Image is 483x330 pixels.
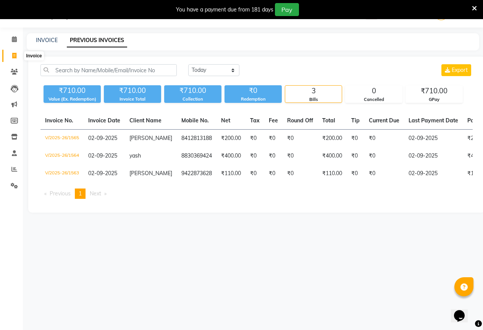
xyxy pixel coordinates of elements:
span: Fee [269,117,278,124]
span: Next [90,190,101,197]
td: ₹0 [283,165,318,182]
td: 02-09-2025 [404,130,463,148]
div: Redemption [225,96,282,102]
span: Invoice No. [45,117,73,124]
div: ₹710.00 [104,85,161,96]
div: Cancelled [346,96,402,103]
span: Tax [250,117,260,124]
td: V/2025-26/1563 [40,165,84,182]
td: ₹110.00 [216,165,246,182]
span: 02-09-2025 [88,135,117,141]
td: 8412813188 [177,130,216,148]
span: Previous [50,190,71,197]
div: Invoice [24,51,44,60]
td: ₹0 [246,130,264,148]
td: ₹0 [264,165,283,182]
td: ₹400.00 [216,147,246,165]
a: PREVIOUS INVOICES [67,34,127,47]
iframe: chat widget [451,299,475,322]
div: 0 [346,86,402,96]
nav: Pagination [40,189,473,199]
button: Export [441,64,471,76]
div: ₹0 [225,85,282,96]
td: ₹0 [364,165,404,182]
span: 02-09-2025 [88,170,117,177]
td: 9422873628 [177,165,216,182]
td: ₹0 [347,165,364,182]
div: 3 [285,86,342,96]
div: You have a payment due from 181 days [176,6,273,14]
td: V/2025-26/1565 [40,130,84,148]
span: Mobile No. [181,117,209,124]
td: 02-09-2025 [404,165,463,182]
input: Search by Name/Mobile/Email/Invoice No [40,64,177,76]
span: Export [452,67,468,73]
div: Value (Ex. Redemption) [44,96,101,102]
div: Collection [164,96,221,102]
td: ₹110.00 [318,165,347,182]
div: Bills [285,96,342,103]
span: Tip [351,117,360,124]
span: Total [322,117,335,124]
td: ₹0 [264,147,283,165]
td: ₹0 [283,130,318,148]
td: ₹400.00 [318,147,347,165]
span: Last Payment Date [409,117,458,124]
td: ₹0 [347,130,364,148]
td: ₹0 [246,165,264,182]
td: 8830369424 [177,147,216,165]
span: Invoice Date [88,117,120,124]
td: ₹0 [264,130,283,148]
td: V/2025-26/1564 [40,147,84,165]
td: ₹200.00 [318,130,347,148]
td: ₹0 [364,147,404,165]
span: [PERSON_NAME] [129,170,172,177]
button: Pay [275,3,299,16]
span: Net [221,117,230,124]
div: ₹710.00 [406,86,462,96]
div: ₹710.00 [164,85,221,96]
td: ₹200.00 [216,130,246,148]
span: Current Due [369,117,399,124]
td: ₹0 [283,147,318,165]
td: 02-09-2025 [404,147,463,165]
td: ₹0 [246,147,264,165]
span: Round Off [287,117,313,124]
span: 02-09-2025 [88,152,117,159]
div: ₹710.00 [44,85,101,96]
td: ₹0 [347,147,364,165]
div: Invoice Total [104,96,161,102]
a: INVOICE [36,37,58,44]
span: yash [129,152,141,159]
td: ₹0 [364,130,404,148]
span: 1 [79,190,82,197]
span: [PERSON_NAME] [129,135,172,141]
span: Client Name [129,117,162,124]
div: GPay [406,96,462,103]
